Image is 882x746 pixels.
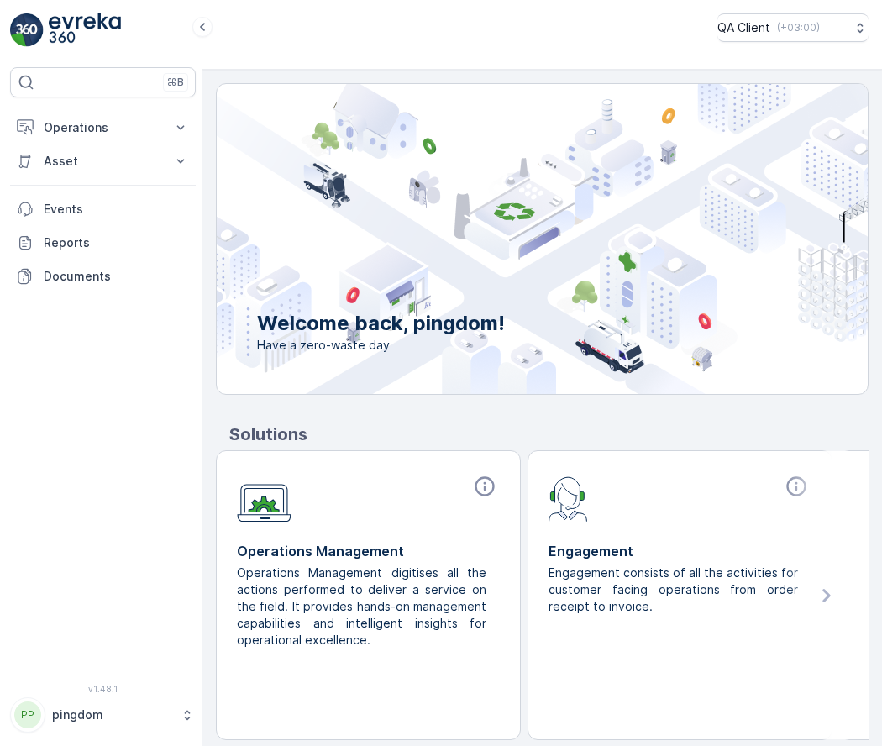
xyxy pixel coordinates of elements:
a: Documents [10,260,196,293]
p: Engagement [549,541,811,561]
p: Operations Management digitises all the actions performed to deliver a service on the field. It p... [237,565,486,649]
span: Have a zero-waste day [257,337,505,354]
p: Solutions [229,422,869,447]
a: Reports [10,226,196,260]
img: city illustration [141,84,868,394]
p: Engagement consists of all the activities for customer facing operations from order receipt to in... [549,565,798,615]
button: PPpingdom [10,697,196,733]
a: Events [10,192,196,226]
img: module-icon [237,475,291,523]
img: module-icon [549,475,588,522]
p: pingdom [52,707,172,723]
p: Operations [44,119,162,136]
img: logo [10,13,44,47]
div: PP [14,701,41,728]
p: Asset [44,153,162,170]
button: Operations [10,111,196,144]
p: Events [44,201,189,218]
p: Operations Management [237,541,500,561]
span: v 1.48.1 [10,684,196,694]
p: Documents [44,268,189,285]
button: QA Client(+03:00) [717,13,869,42]
p: Welcome back, pingdom! [257,310,505,337]
p: ⌘B [167,76,184,89]
p: Reports [44,234,189,251]
button: Asset [10,144,196,178]
p: QA Client [717,19,770,36]
img: logo_light-DOdMpM7g.png [49,13,121,47]
p: ( +03:00 ) [777,21,820,34]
